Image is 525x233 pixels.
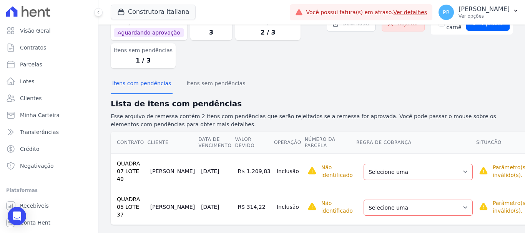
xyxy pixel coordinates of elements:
[114,56,173,65] dd: 1 / 3
[274,153,304,189] td: Inclusão
[304,132,356,154] th: Número da Parcela
[3,23,95,38] a: Visão Geral
[432,2,525,23] button: PR [PERSON_NAME] Ver opções
[235,132,274,154] th: Valor devido
[321,164,353,179] p: Não identificado
[459,13,510,19] p: Ver opções
[20,61,42,68] span: Parcelas
[459,5,510,13] p: [PERSON_NAME]
[443,10,450,15] span: PR
[8,207,26,225] div: Open Intercom Messenger
[114,28,184,37] span: Aguardando aprovação
[20,145,40,153] span: Crédito
[20,219,50,226] span: Conta Hent
[274,189,304,225] td: Inclusão
[117,160,140,182] a: QUADRA 07 LOTE 40
[20,44,46,51] span: Contratos
[238,28,297,37] dd: 2 / 3
[111,5,196,19] button: Construtora Italiana
[111,132,147,154] th: Contrato
[20,111,60,119] span: Minha Carteira
[147,153,198,189] td: [PERSON_NAME]
[3,91,95,106] a: Clientes
[20,162,54,170] span: Negativação
[20,94,42,102] span: Clientes
[198,132,234,154] th: Data de Vencimento
[3,124,95,140] a: Transferências
[111,112,513,129] p: Esse arquivo de remessa contém 2 itens com pendências que serão rejeitados se a remessa for aprov...
[20,128,59,136] span: Transferências
[3,74,95,89] a: Lotes
[235,153,274,189] td: R$ 1.209,83
[3,215,95,230] a: Conta Hent
[3,141,95,157] a: Crédito
[20,78,35,85] span: Lotes
[20,202,49,210] span: Recebíveis
[198,153,234,189] td: [DATE]
[356,132,476,154] th: Regra de Cobrança
[306,8,427,17] span: Você possui fatura(s) em atraso.
[3,107,95,123] a: Minha Carteira
[111,74,173,94] button: Itens com pendências
[114,46,173,55] dt: Itens sem pendências
[321,199,353,215] p: Não identificado
[198,189,234,225] td: [DATE]
[117,196,140,218] a: QUADRA 05 LOTE 37
[111,98,513,109] h2: Lista de itens com pendências
[274,132,304,154] th: Operação
[193,28,229,37] dd: 3
[185,74,247,94] button: Itens sem pendências
[147,189,198,225] td: [PERSON_NAME]
[3,198,95,213] a: Recebíveis
[3,40,95,55] a: Contratos
[235,189,274,225] td: R$ 314,22
[6,186,92,195] div: Plataformas
[147,132,198,154] th: Cliente
[394,9,427,15] a: Ver detalhes
[3,57,95,72] a: Parcelas
[3,158,95,174] a: Negativação
[20,27,51,35] span: Visão Geral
